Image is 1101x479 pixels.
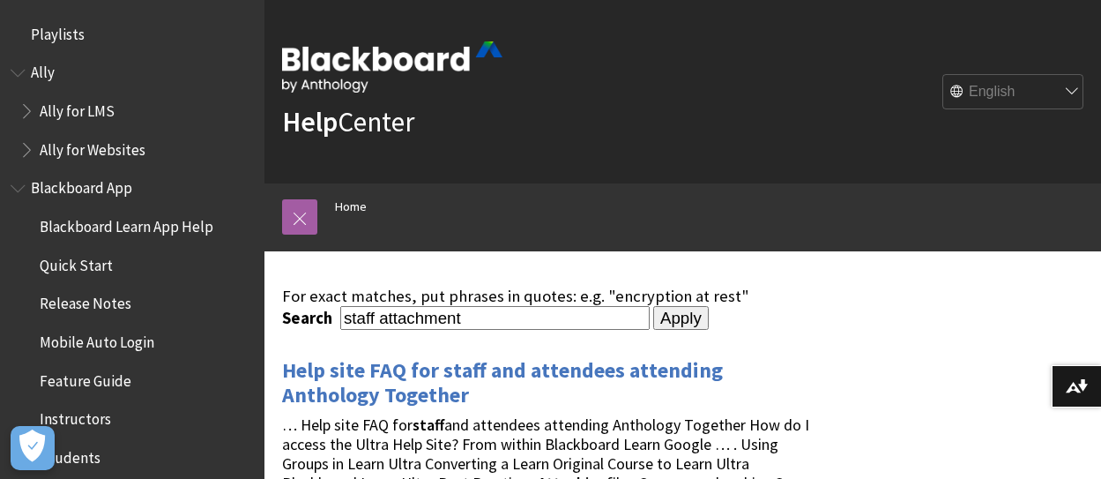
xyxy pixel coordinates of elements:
span: Release Notes [40,289,131,313]
a: HelpCenter [282,104,414,139]
span: Playlists [31,19,85,43]
span: Feature Guide [40,366,131,390]
div: For exact matches, put phrases in quotes: e.g. "encryption at rest" [282,287,822,306]
input: Apply [653,306,709,331]
select: Site Language Selector [943,75,1084,110]
span: Ally for Websites [40,135,145,159]
span: Ally [31,58,55,82]
nav: Book outline for Anthology Ally Help [11,58,254,165]
label: Search [282,308,337,328]
span: Instructors [40,405,111,429]
img: Blackboard by Anthology [282,41,502,93]
span: Mobile Auto Login [40,327,154,351]
span: Students [40,443,100,467]
strong: Help [282,104,338,139]
nav: Book outline for Playlists [11,19,254,49]
span: Ally for LMS [40,96,115,120]
a: Home [335,196,367,218]
span: Blackboard App [31,174,132,198]
button: Open Preferences [11,426,55,470]
a: Help site FAQ for staff and attendees attending Anthology Together [282,356,723,409]
span: Blackboard Learn App Help [40,212,213,236]
span: Quick Start [40,251,113,274]
strong: staff [413,415,444,435]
